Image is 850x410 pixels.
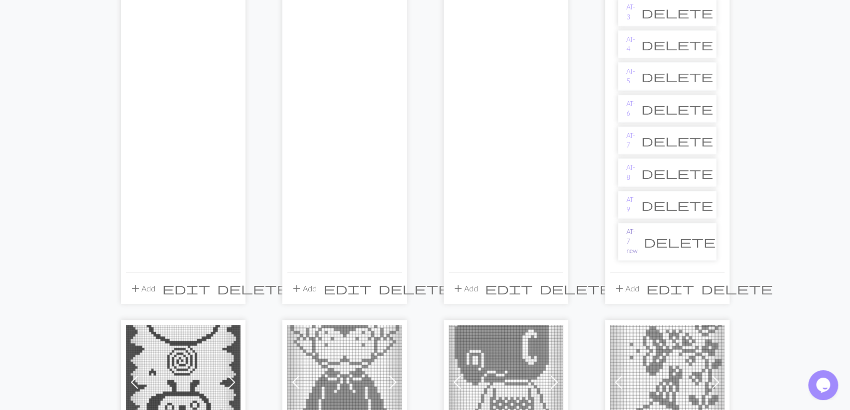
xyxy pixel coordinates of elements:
[646,281,694,295] span: edit
[375,279,454,298] button: Delete
[449,279,482,298] button: Add
[287,376,402,386] a: Tybalt
[698,279,776,298] button: Delete
[536,279,615,298] button: Delete
[129,281,141,295] span: add
[635,99,720,118] button: Delete chart
[613,281,625,295] span: add
[641,5,713,19] span: delete
[162,282,210,294] i: Edit
[485,282,533,294] i: Edit
[320,279,375,298] button: Edit
[641,166,713,180] span: delete
[641,37,713,51] span: delete
[635,35,720,54] button: Delete chart
[485,281,533,295] span: edit
[324,282,371,294] i: Edit
[701,281,773,295] span: delete
[635,131,720,150] button: Delete chart
[287,279,320,298] button: Add
[610,279,643,298] button: Add
[635,3,720,22] button: Delete chart
[626,67,635,86] a: AT- 5
[214,279,292,298] button: Delete
[643,279,698,298] button: Edit
[610,376,725,386] a: Snoopy 1
[126,279,159,298] button: Add
[641,198,713,212] span: delete
[641,102,713,116] span: delete
[291,281,303,295] span: add
[378,281,450,295] span: delete
[626,227,637,256] a: AT- 7 new
[641,69,713,83] span: delete
[626,163,635,182] a: AT- 8
[126,376,241,386] a: Tamagotchi Ende
[626,2,635,21] a: AT- 3
[217,281,289,295] span: delete
[635,163,720,182] button: Delete chart
[626,131,635,150] a: AT- 7
[452,281,464,295] span: add
[162,281,210,295] span: edit
[482,279,536,298] button: Edit
[644,235,716,249] span: delete
[159,279,214,298] button: Edit
[540,281,611,295] span: delete
[808,370,840,400] iframe: chat widget
[641,134,713,147] span: delete
[324,281,371,295] span: edit
[626,195,635,214] a: AT- 9
[626,99,635,118] a: AT- 6
[626,35,635,54] a: AT- 4
[646,282,694,294] i: Edit
[637,232,722,251] button: Delete chart
[635,195,720,214] button: Delete chart
[635,67,720,86] button: Delete chart
[449,376,563,386] a: Hornsby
